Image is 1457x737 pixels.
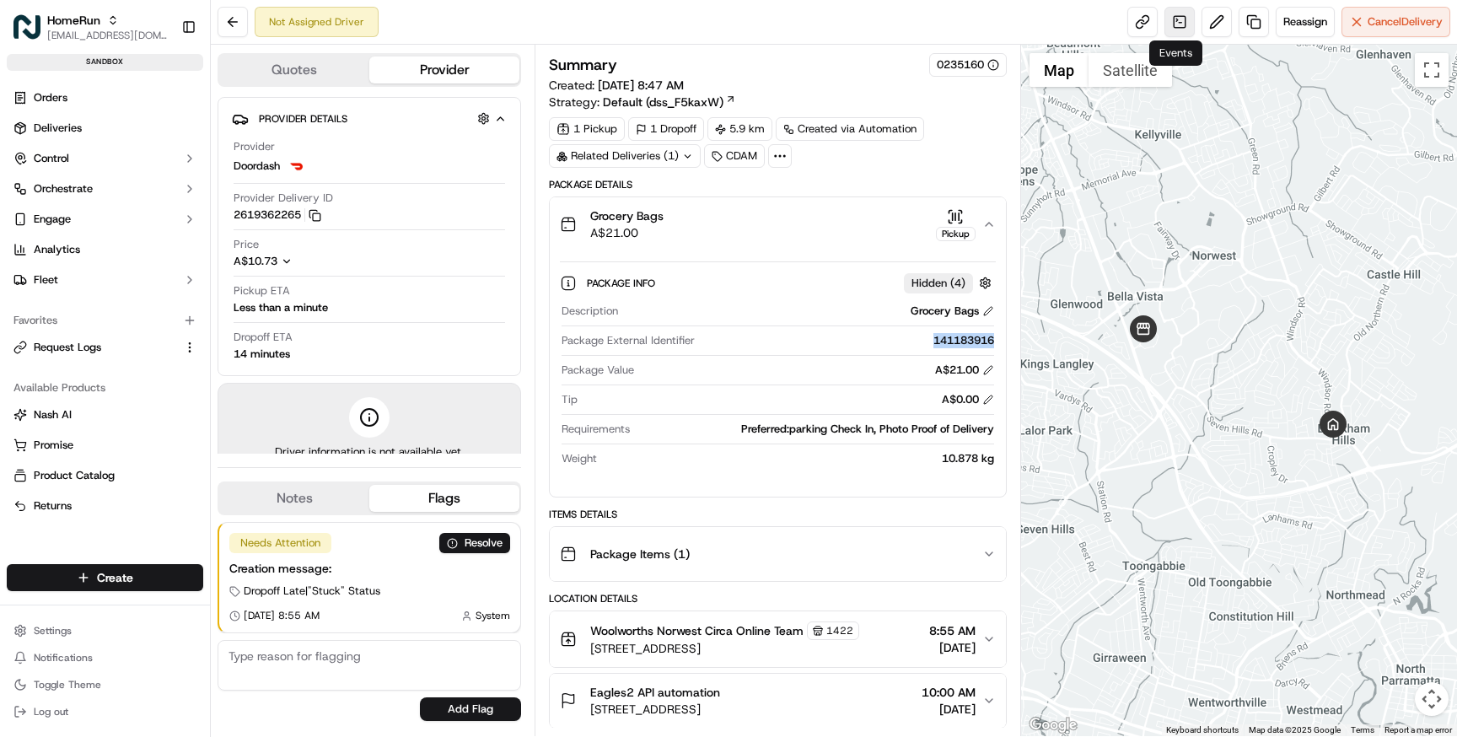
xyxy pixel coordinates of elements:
[34,90,67,105] span: Orders
[234,283,290,299] span: Pickup ETA
[234,159,280,174] span: Doordash
[637,422,993,437] div: Preferred:parking Check In, Photo Proof of Delivery
[704,144,765,168] div: CDAM
[562,333,695,348] span: Package External Identifier
[937,57,999,73] button: 0235160
[229,560,510,577] div: Creation message:
[219,56,369,83] button: Quotes
[1249,725,1341,734] span: Map data ©2025 Google
[34,407,72,422] span: Nash AI
[439,533,510,553] button: Resolve
[244,609,320,622] span: [DATE] 8:55 AM
[369,485,519,512] button: Flags
[7,432,203,459] button: Promise
[34,121,82,136] span: Deliveries
[590,622,804,639] span: Woolworths Norwest Circa Online Team
[7,54,203,71] div: sandbox
[929,622,976,639] span: 8:55 AM
[550,527,1005,581] button: Package Items (1)
[776,117,924,141] div: Created via Automation
[420,697,521,721] button: Add Flag
[34,181,93,196] span: Orchestrate
[1384,725,1452,734] a: Report a map error
[7,115,203,142] a: Deliveries
[476,609,510,622] span: System
[34,242,80,257] span: Analytics
[1025,714,1081,736] img: Google
[13,438,196,453] a: Promise
[562,451,597,466] span: Weight
[7,206,203,233] button: Engage
[590,546,690,562] span: Package Items ( 1 )
[598,78,684,93] span: [DATE] 8:47 AM
[34,212,71,227] span: Engage
[47,29,168,42] button: [EMAIL_ADDRESS][DOMAIN_NAME]
[229,533,331,553] div: Needs Attention
[562,363,634,378] span: Package Value
[7,619,203,643] button: Settings
[603,94,723,110] span: Default (dss_F5kaxW)
[34,498,72,514] span: Returns
[550,674,1005,728] button: Eagles2 API automation[STREET_ADDRESS]10:00 AM[DATE]
[587,277,659,290] span: Package Info
[369,56,519,83] button: Provider
[219,485,369,512] button: Notes
[234,330,293,345] span: Dropoff ETA
[1283,14,1327,30] span: Reassign
[232,105,507,132] button: Provider Details
[234,207,321,223] button: 2619362265
[1030,53,1089,87] button: Show street map
[34,272,58,288] span: Fleet
[13,340,176,355] a: Request Logs
[34,705,68,718] span: Log out
[234,191,333,206] span: Provider Delivery ID
[7,236,203,263] a: Analytics
[34,340,101,355] span: Request Logs
[34,151,69,166] span: Control
[707,117,772,141] div: 5.9 km
[1415,682,1449,716] button: Map camera controls
[7,700,203,724] button: Log out
[13,498,196,514] a: Returns
[702,333,993,348] div: 141183916
[1089,53,1172,87] button: Show satellite imagery
[549,592,1006,605] div: Location Details
[826,624,853,637] span: 1422
[7,673,203,697] button: Toggle Theme
[942,392,994,407] div: A$0.00
[7,145,203,172] button: Control
[34,438,73,453] span: Promise
[7,462,203,489] button: Product Catalog
[549,144,701,168] div: Related Deliveries (1)
[13,468,196,483] a: Product Catalog
[1368,14,1443,30] span: Cancel Delivery
[7,401,203,428] button: Nash AI
[562,422,630,437] span: Requirements
[603,94,736,110] a: Default (dss_F5kaxW)
[911,304,994,319] div: Grocery Bags
[929,639,976,656] span: [DATE]
[911,276,965,291] span: Hidden ( 4 )
[549,117,625,141] div: 1 Pickup
[922,701,976,718] span: [DATE]
[47,12,100,29] button: HomeRun
[1276,7,1335,37] button: Reassign
[1351,725,1374,734] a: Terms (opens in new tab)
[234,300,328,315] div: Less than a minute
[7,646,203,670] button: Notifications
[275,444,464,460] span: Driver information is not available yet.
[7,7,175,47] button: HomeRunHomeRun[EMAIL_ADDRESS][DOMAIN_NAME]
[13,407,196,422] a: Nash AI
[628,117,704,141] div: 1 Dropoff
[7,84,203,111] a: Orders
[13,13,40,40] img: HomeRun
[549,178,1006,191] div: Package Details
[234,139,275,154] span: Provider
[590,224,664,241] span: A$21.00
[590,701,720,718] span: [STREET_ADDRESS]
[936,208,976,241] button: Pickup
[1415,53,1449,87] button: Toggle fullscreen view
[549,57,617,73] h3: Summary
[549,77,684,94] span: Created:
